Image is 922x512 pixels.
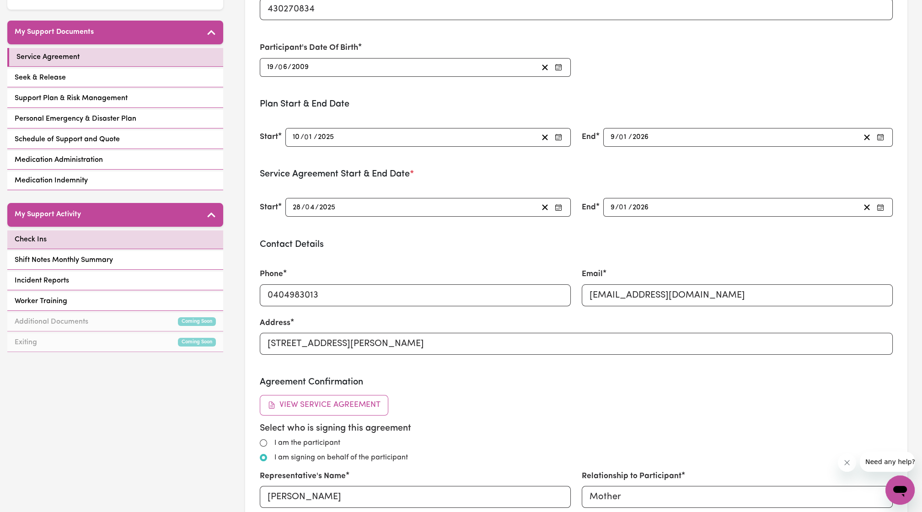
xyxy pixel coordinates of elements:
[7,130,223,149] a: Schedule of Support and Quote
[885,475,915,505] iframe: Button to launch messaging window
[7,251,223,270] a: Shift Notes Monthly Summary
[7,151,223,170] a: Medication Administration
[615,133,619,141] span: /
[7,89,223,108] a: Support Plan & Risk Management
[274,63,278,71] span: /
[582,131,596,143] label: End
[15,210,81,219] h5: My Support Activity
[300,133,304,141] span: /
[301,203,305,212] span: /
[7,230,223,249] a: Check Ins
[15,275,69,286] span: Incident Reports
[279,61,288,74] input: --
[7,313,223,331] a: Additional DocumentsComing Soon
[582,202,596,213] label: End
[260,169,893,180] h3: Service Agreement Start & End Date
[319,201,336,213] input: ----
[15,316,88,327] span: Additional Documents
[274,437,340,448] label: I am the participant
[619,201,628,213] input: --
[7,292,223,311] a: Worker Training
[7,272,223,290] a: Incident Reports
[15,93,128,104] span: Support Plan & Risk Management
[628,133,632,141] span: /
[15,28,94,37] h5: My Support Documents
[260,423,893,434] h5: Select who is signing this agreement
[267,61,274,74] input: --
[314,133,317,141] span: /
[315,203,319,212] span: /
[260,131,278,143] label: Start
[5,6,55,14] span: Need any help?
[305,131,313,144] input: --
[278,64,283,71] span: 0
[619,131,628,144] input: --
[582,268,603,280] label: Email
[632,131,649,144] input: ----
[317,131,335,144] input: ----
[260,317,290,329] label: Address
[260,42,358,54] label: Participant's Date Of Birth
[291,61,309,74] input: ----
[15,234,47,245] span: Check Ins
[260,395,388,415] button: View Service Agreement
[15,175,88,186] span: Medication Indemnity
[7,333,223,352] a: ExitingComing Soon
[15,72,66,83] span: Seek & Release
[610,201,615,213] input: --
[15,337,37,348] span: Exiting
[306,201,315,213] input: --
[292,201,301,213] input: --
[305,204,310,211] span: 0
[15,255,113,266] span: Shift Notes Monthly Summary
[628,203,632,212] span: /
[15,134,120,145] span: Schedule of Support and Quote
[7,48,223,67] a: Service Agreement
[260,377,893,388] h3: Agreement Confirmation
[304,133,309,141] span: 0
[7,203,223,227] button: My Support Activity
[7,21,223,44] button: My Support Documents
[15,113,136,124] span: Personal Emergency & Disaster Plan
[260,268,283,280] label: Phone
[619,204,623,211] span: 0
[16,52,80,63] span: Service Agreement
[582,470,681,482] label: Relationship to Participant
[15,155,103,165] span: Medication Administration
[7,110,223,128] a: Personal Emergency & Disaster Plan
[274,452,408,463] label: I am signing on behalf of the participant
[178,338,216,347] small: Coming Soon
[7,69,223,87] a: Seek & Release
[260,239,893,250] h3: Contact Details
[260,470,346,482] label: Representative's Name
[292,131,300,144] input: --
[15,296,67,307] span: Worker Training
[615,203,619,212] span: /
[178,317,216,326] small: Coming Soon
[619,133,623,141] span: 0
[632,201,649,213] input: ----
[860,452,915,472] iframe: Message from company
[7,171,223,190] a: Medication Indemnity
[838,453,856,472] iframe: Close message
[260,202,278,213] label: Start
[610,131,615,144] input: --
[260,99,893,110] h3: Plan Start & End Date
[288,63,291,71] span: /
